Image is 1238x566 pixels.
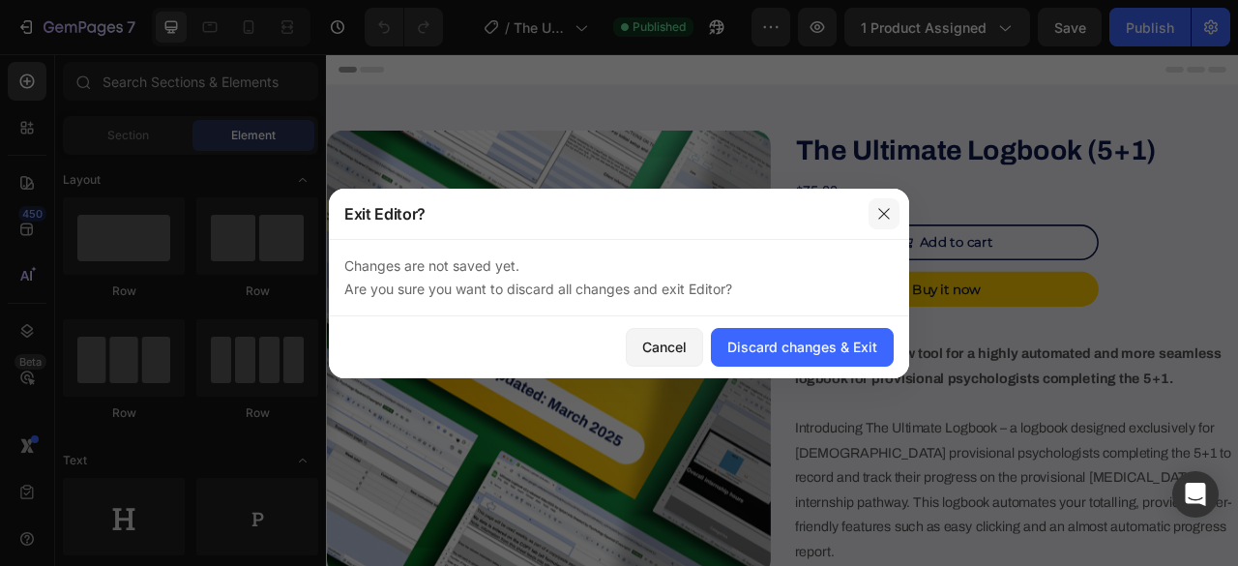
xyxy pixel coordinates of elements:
[755,224,848,254] div: Add to cart
[1172,471,1219,518] div: Open Intercom Messenger
[642,337,687,357] div: Cancel
[596,372,1139,422] strong: An innovative new tool for a highly automated and more seamless logbook for provisional psycholog...
[596,277,983,322] button: Buy it now
[344,254,894,301] p: Changes are not saved yet. Are you sure you want to discard all changes and exit Editor?
[626,328,703,367] button: Cancel
[596,217,983,262] button: Add to cart
[596,162,1161,188] div: $75.00
[746,284,833,314] div: Buy it now
[711,328,894,367] button: Discard changes & Exit
[344,202,426,225] p: Exit Editor?
[727,337,877,357] div: Discard changes & Exit
[596,98,1161,147] h1: The Ultimate Logbook (5+1)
